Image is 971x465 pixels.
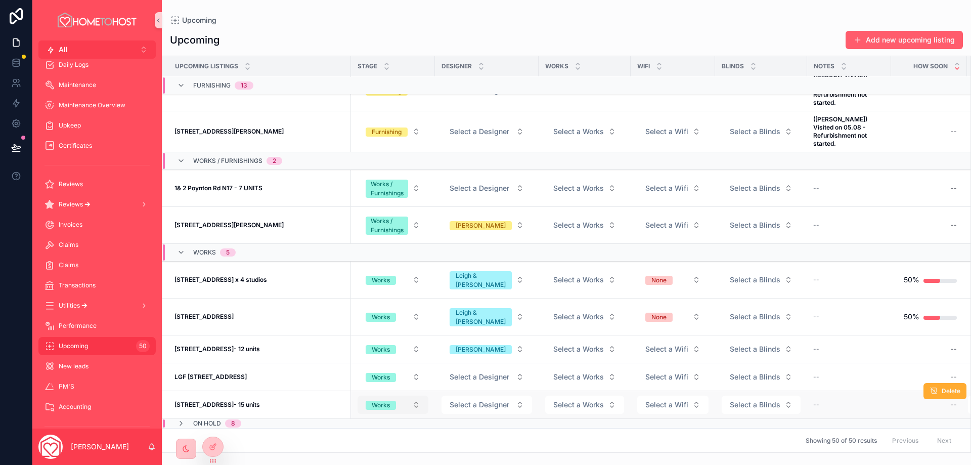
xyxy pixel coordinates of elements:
[897,397,961,413] a: --
[193,157,262,165] span: Works / Furnishings
[897,266,961,294] a: 50%
[637,179,709,197] button: Select Button
[722,62,744,70] span: Blinds
[813,184,819,192] span: --
[813,345,885,353] a: --
[897,341,961,357] a: --
[174,221,345,229] a: [STREET_ADDRESS][PERSON_NAME]
[730,400,780,410] span: Select a Blinds
[722,308,801,326] button: Select Button
[721,340,801,359] a: Select Button
[813,115,885,148] a: ([PERSON_NAME]) Visited on 05.08 - Refurbishment not started.
[59,121,81,130] span: Upkeep
[813,184,885,192] a: --
[545,307,625,326] a: Select Button
[553,220,604,230] span: Select a Works
[358,340,428,358] button: Select Button
[358,62,377,70] span: Stage
[174,276,345,284] a: [STREET_ADDRESS] x 4 studios
[553,126,604,137] span: Select a Works
[904,307,919,327] div: 50%
[273,157,276,165] div: 2
[813,313,819,321] span: --
[637,62,650,70] span: Wifi
[358,396,428,414] button: Select Button
[651,313,667,322] div: None
[651,276,667,285] div: None
[59,261,78,269] span: Claims
[722,340,801,358] button: Select Button
[450,183,509,193] span: Select a Designer
[174,345,345,353] a: [STREET_ADDRESS]- 12 units
[226,248,230,257] div: 5
[441,340,533,359] a: Select Button
[637,122,709,141] a: Select Button
[813,345,819,353] span: --
[545,179,625,198] a: Select Button
[357,122,429,141] a: Select Button
[951,345,957,353] div: --
[38,317,156,335] a: Performance
[951,401,957,409] div: --
[371,217,404,235] div: Works / Furnishings
[38,297,156,315] a: Utilities 🡪
[730,372,780,382] span: Select a Blinds
[174,373,345,381] a: LGF [STREET_ADDRESS]
[441,367,533,387] a: Select Button
[170,15,216,25] a: Upcoming
[814,62,834,70] span: Notes
[637,308,709,326] button: Select Button
[371,180,404,198] div: Works / Furnishings
[645,183,688,193] span: Select a Wifi
[897,217,961,233] a: --
[645,126,688,137] span: Select a Wifi
[174,345,260,353] strong: [STREET_ADDRESS]- 12 units
[174,276,267,283] strong: [STREET_ADDRESS] x 4 studios
[450,400,509,410] span: Select a Designer
[553,312,604,322] span: Select a Works
[193,419,221,428] span: On Hold
[721,395,801,414] a: Select Button
[637,122,709,141] button: Select Button
[722,271,801,289] button: Select Button
[923,383,966,399] button: Delete
[897,180,961,196] a: --
[59,200,91,208] span: Reviews 🡪
[441,395,533,414] a: Select Button
[456,271,506,289] div: Leigh & [PERSON_NAME]
[721,307,801,326] a: Select Button
[38,276,156,294] a: Transactions
[38,236,156,254] a: Claims
[637,368,709,386] button: Select Button
[38,256,156,274] a: Claims
[175,62,238,70] span: Upcoming listings
[722,368,801,386] button: Select Button
[951,184,957,192] div: --
[456,345,506,354] div: [PERSON_NAME]
[545,62,568,70] span: Works
[38,337,156,355] a: Upcoming50
[813,373,819,381] span: --
[59,281,96,289] span: Transactions
[372,128,402,137] div: Furnishing
[722,122,801,141] button: Select Button
[637,367,709,387] a: Select Button
[637,396,709,414] button: Select Button
[637,307,709,326] a: Select Button
[442,62,472,70] span: Designer
[182,15,216,25] span: Upcoming
[545,216,625,235] a: Select Button
[722,396,801,414] button: Select Button
[56,12,138,28] img: App logo
[813,313,885,321] a: --
[545,396,624,414] button: Select Button
[358,122,428,141] button: Select Button
[545,216,624,234] button: Select Button
[59,362,89,370] span: New leads
[38,40,156,59] button: Select Button
[38,357,156,375] a: New leads
[38,76,156,94] a: Maintenance
[942,387,960,395] span: Delete
[59,45,68,55] span: All
[545,368,624,386] button: Select Button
